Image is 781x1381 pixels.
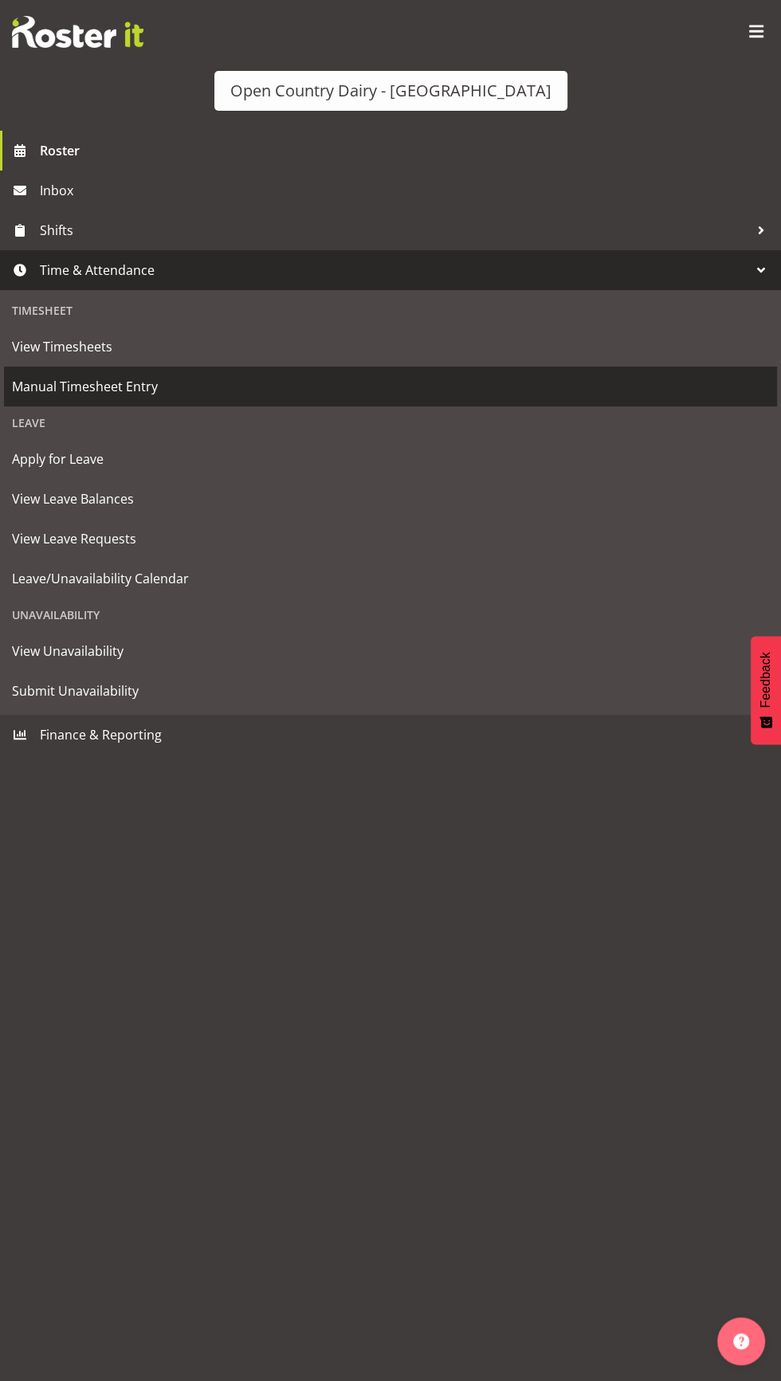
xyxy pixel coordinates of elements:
span: Leave/Unavailability Calendar [12,567,769,590]
img: Rosterit website logo [12,16,143,48]
a: View Timesheets [4,327,777,367]
span: View Leave Requests [12,527,769,551]
div: Open Country Dairy - [GEOGRAPHIC_DATA] [230,79,551,103]
span: Apply for Leave [12,447,769,471]
div: Leave [4,406,777,439]
a: View Leave Balances [4,479,777,519]
span: Submit Unavailability [12,679,769,703]
a: View Leave Requests [4,519,777,559]
span: Feedback [759,652,773,708]
button: Feedback - Show survey [751,636,781,744]
img: help-xxl-2.png [733,1333,749,1349]
a: View Unavailability [4,631,777,671]
span: View Leave Balances [12,487,769,511]
a: Manual Timesheet Entry [4,367,777,406]
span: Finance & Reporting [40,723,749,747]
div: Unavailability [4,598,777,631]
a: Apply for Leave [4,439,777,479]
span: Time & Attendance [40,258,749,282]
span: Manual Timesheet Entry [12,375,769,398]
a: Leave/Unavailability Calendar [4,559,777,598]
div: Timesheet [4,294,777,327]
span: Shifts [40,218,749,242]
span: View Unavailability [12,639,769,663]
span: Roster [40,139,773,163]
span: Inbox [40,179,773,202]
span: View Timesheets [12,335,769,359]
a: Submit Unavailability [4,671,777,711]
